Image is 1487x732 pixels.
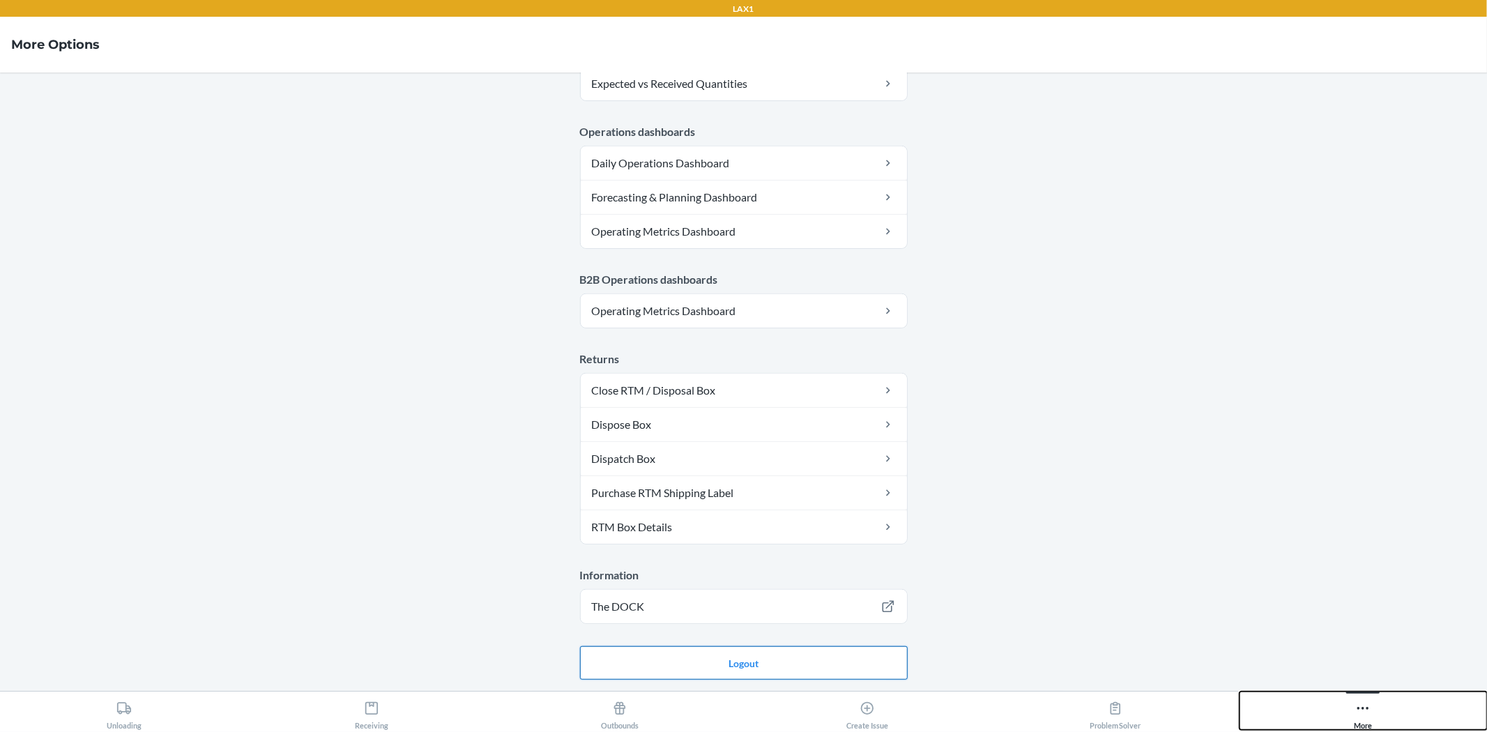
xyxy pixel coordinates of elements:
p: Operations dashboards [580,123,908,140]
button: Outbounds [496,692,744,730]
a: Daily Operations Dashboard [581,146,907,180]
a: Expected vs Received Quantities [581,67,907,100]
button: Logout [580,646,908,680]
p: LAX1 [733,3,754,15]
a: Forecasting & Planning Dashboard [581,181,907,214]
div: Create Issue [846,695,888,730]
div: More [1354,695,1372,730]
h4: More Options [11,36,100,54]
a: Dispose Box [581,408,907,441]
a: Operating Metrics Dashboard [581,294,907,328]
div: Unloading [107,695,142,730]
p: Information [580,567,908,584]
a: Close RTM / Disposal Box [581,374,907,407]
a: RTM Box Details [581,510,907,544]
div: Problem Solver [1090,695,1141,730]
div: Outbounds [601,695,639,730]
a: Dispatch Box [581,442,907,475]
a: Operating Metrics Dashboard [581,215,907,248]
button: Problem Solver [991,692,1240,730]
a: Purchase RTM Shipping Label [581,476,907,510]
button: Receiving [248,692,496,730]
p: B2B Operations dashboards [580,271,908,288]
a: The DOCK [581,590,907,623]
div: Receiving [355,695,388,730]
button: Create Issue [744,692,992,730]
p: Returns [580,351,908,367]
